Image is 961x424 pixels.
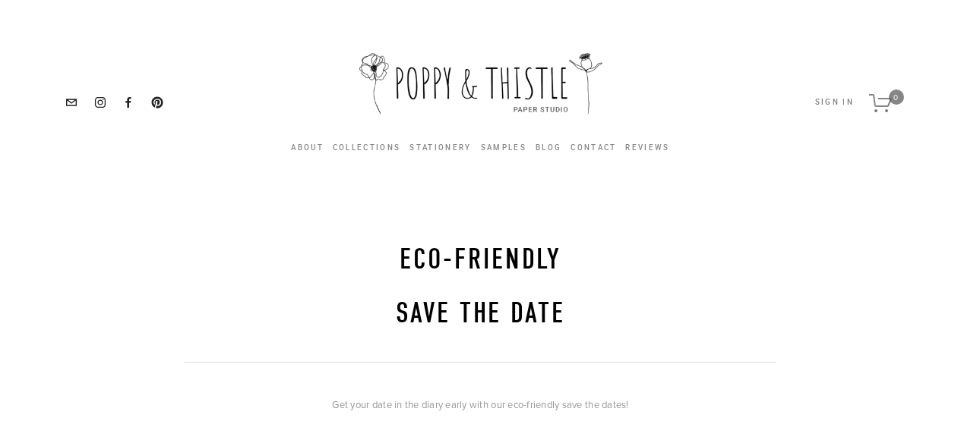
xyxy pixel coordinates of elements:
[185,394,777,416] p: Get your date in the diary early with our eco-friendly save the dates!
[536,140,561,156] a: Blog
[185,297,777,331] h1: save the date
[625,140,669,156] a: Reviews
[571,140,616,156] a: Contact
[481,140,526,156] a: Samples
[185,243,777,278] h1: eco-friendly
[889,90,904,105] span: 0
[861,76,912,129] a: 0 items in cart
[291,143,324,152] a: About
[359,53,602,121] img: Poppy &amp; Thistle
[815,98,854,106] span: Sign In
[333,140,401,156] a: Collections
[409,143,471,152] a: Stationery
[815,99,854,106] button: Sign In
